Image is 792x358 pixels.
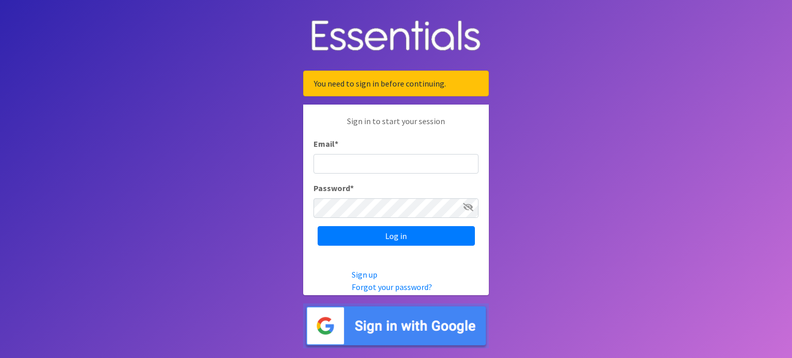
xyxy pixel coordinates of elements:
[313,182,354,194] label: Password
[352,282,432,292] a: Forgot your password?
[313,115,478,138] p: Sign in to start your session
[335,139,338,149] abbr: required
[303,10,489,63] img: Human Essentials
[303,303,489,348] img: Sign in with Google
[350,183,354,193] abbr: required
[352,269,377,280] a: Sign up
[318,226,475,246] input: Log in
[313,138,338,150] label: Email
[303,71,489,96] div: You need to sign in before continuing.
